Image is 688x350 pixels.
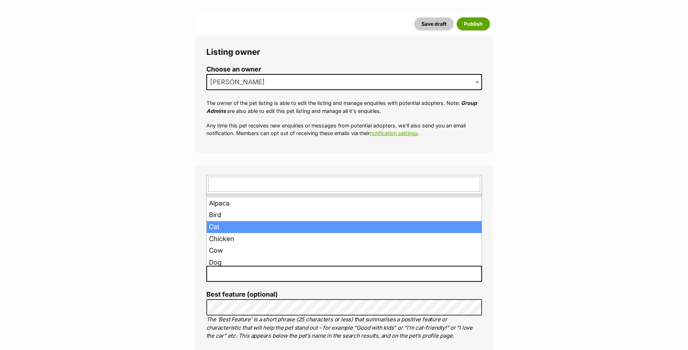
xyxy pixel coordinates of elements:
[206,291,482,298] label: Best feature (optional)
[207,233,482,245] li: Chicken
[207,198,482,209] li: Alpaca
[414,17,454,30] button: Save draft
[206,99,482,115] p: The owner of the pet listing is able to edit the listing and manage enquiries with potential adop...
[207,209,482,221] li: Bird
[206,47,260,57] span: Listing owner
[206,100,477,114] em: Group Admins
[207,245,482,257] li: Cow
[206,122,482,137] p: Any time this pet receives new enquiries or messages from potential adopters, we'll also send you...
[206,66,482,73] label: Choose an owner
[206,74,482,90] span: Tara Mercer
[207,257,482,269] li: Dog
[207,221,482,233] li: Cat
[207,77,272,87] span: Tara Mercer
[206,316,482,340] p: The ‘Best Feature’ is a short phrase (25 characters or less) that summarises a positive feature o...
[457,17,490,30] button: Publish
[370,130,418,136] a: notification settings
